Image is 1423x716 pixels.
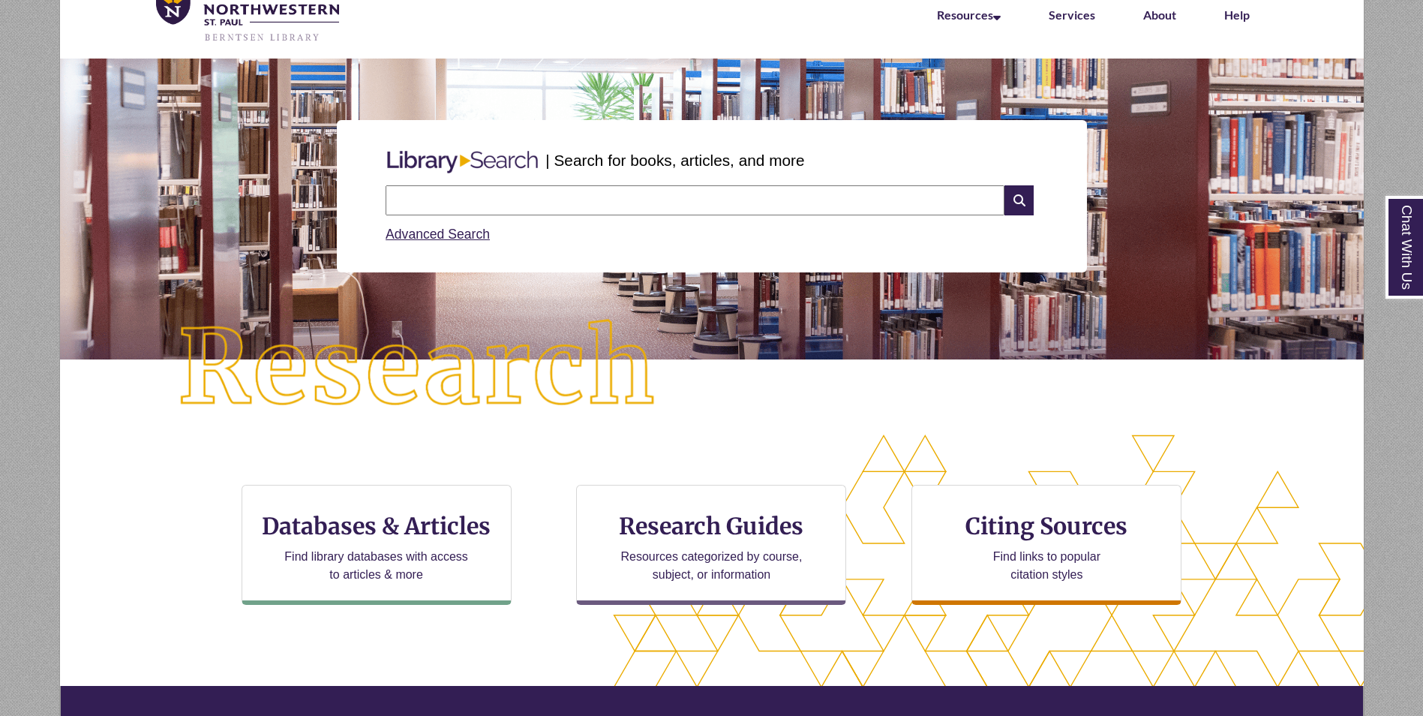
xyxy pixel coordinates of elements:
[589,512,833,540] h3: Research Guides
[278,548,474,584] p: Find library databases with access to articles & more
[125,266,711,471] img: Research
[386,227,490,242] a: Advanced Search
[974,548,1120,584] p: Find links to popular citation styles
[545,149,804,172] p: | Search for books, articles, and more
[380,145,545,179] img: Libary Search
[956,512,1139,540] h3: Citing Sources
[1224,8,1250,22] a: Help
[1143,8,1176,22] a: About
[614,548,809,584] p: Resources categorized by course, subject, or information
[937,8,1001,22] a: Resources
[576,485,846,605] a: Research Guides Resources categorized by course, subject, or information
[1049,8,1095,22] a: Services
[242,485,512,605] a: Databases & Articles Find library databases with access to articles & more
[254,512,499,540] h3: Databases & Articles
[1004,185,1033,215] i: Search
[911,485,1181,605] a: Citing Sources Find links to popular citation styles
